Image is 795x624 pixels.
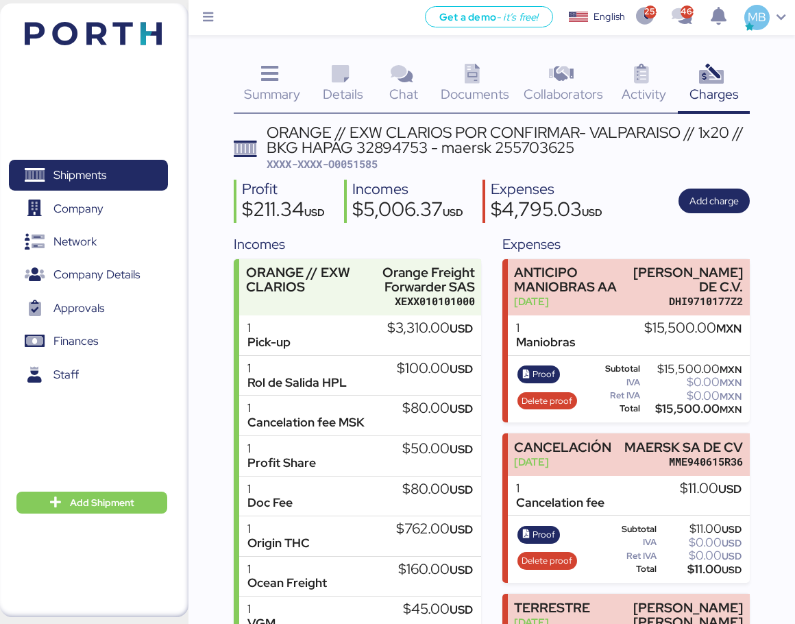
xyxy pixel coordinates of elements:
[594,391,641,400] div: Ret IVA
[9,326,168,357] a: Finances
[624,455,743,469] div: MME940615R36
[516,481,604,496] div: 1
[533,527,555,542] span: Proof
[9,226,168,258] a: Network
[53,199,103,219] span: Company
[659,524,742,534] div: $11.00
[247,361,347,376] div: 1
[396,522,473,537] div: $762.00
[450,562,473,577] span: USD
[643,404,742,414] div: $15,500.00
[246,265,351,294] div: ORANGE // EXW CLARIOS
[594,378,641,387] div: IVA
[450,361,473,376] span: USD
[659,551,742,561] div: $0.00
[594,10,625,24] div: English
[624,440,743,455] div: MAERSK SA DE CV
[450,482,473,497] span: USD
[358,265,475,294] div: Orange Freight Forwarder SAS
[516,496,604,510] div: Cancelation fee
[722,537,742,549] span: USD
[53,298,104,318] span: Approvals
[680,481,742,496] div: $11.00
[689,193,739,209] span: Add charge
[502,234,750,254] div: Expenses
[402,442,473,457] div: $50.00
[247,456,316,470] div: Profit Share
[234,234,481,254] div: Incomes
[522,553,572,568] span: Delete proof
[247,562,327,577] div: 1
[244,85,300,103] span: Summary
[247,442,316,456] div: 1
[247,602,276,616] div: 1
[267,157,378,171] span: XXXX-XXXX-O0051585
[659,564,742,575] div: $11.00
[9,259,168,291] a: Company Details
[450,401,473,416] span: USD
[450,522,473,537] span: USD
[720,376,742,389] span: MXN
[441,85,509,103] span: Documents
[247,335,291,350] div: Pick-up
[514,601,590,615] div: TERRESTRE
[247,401,365,416] div: 1
[533,367,555,382] span: Proof
[352,180,463,200] div: Incomes
[524,85,603,103] span: Collaborators
[450,321,473,336] span: USD
[398,562,473,577] div: $160.00
[304,206,325,219] span: USD
[622,85,666,103] span: Activity
[643,364,742,374] div: $15,500.00
[247,416,365,430] div: Cancelation fee MSK
[633,294,743,309] div: DHI9710177Z2
[643,391,742,401] div: $0.00
[9,293,168,324] a: Approvals
[514,440,611,455] div: CANCELACIÓN
[716,321,742,336] span: MXN
[517,392,577,410] button: Delete proof
[9,359,168,391] a: Staff
[720,363,742,376] span: MXN
[247,482,293,496] div: 1
[594,364,641,374] div: Subtotal
[720,403,742,416] span: MXN
[594,564,657,574] div: Total
[197,6,220,29] button: Menu
[722,564,742,576] span: USD
[644,321,742,336] div: $15,500.00
[517,365,560,383] button: Proof
[53,165,106,185] span: Shipments
[633,265,743,294] div: [PERSON_NAME] DE C.V.
[403,602,473,617] div: $45.00
[53,265,140,285] span: Company Details
[242,200,325,223] div: $211.34
[720,390,742,403] span: MXN
[514,294,626,309] div: [DATE]
[53,331,98,351] span: Finances
[450,442,473,457] span: USD
[594,551,657,561] div: Ret IVA
[643,377,742,387] div: $0.00
[722,523,742,536] span: USD
[522,394,572,409] span: Delete proof
[514,265,626,294] div: ANTICIPO MANIOBRAS AA
[16,492,167,514] button: Add Shipment
[514,455,611,469] div: [DATE]
[387,321,473,336] div: $3,310.00
[748,8,766,26] span: MB
[491,180,602,200] div: Expenses
[594,525,657,534] div: Subtotal
[718,481,742,496] span: USD
[267,125,750,156] div: ORANGE // EXW CLARIOS POR CONFIRMAR- VALPARAISO // 1x20 // BKG HAPAG 32894753 - maersk 255703625
[517,552,577,570] button: Delete proof
[689,85,739,103] span: Charges
[402,482,473,497] div: $80.00
[323,85,363,103] span: Details
[247,321,291,335] div: 1
[247,536,310,551] div: Origin THC
[9,160,168,191] a: Shipments
[594,404,641,413] div: Total
[516,321,575,335] div: 1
